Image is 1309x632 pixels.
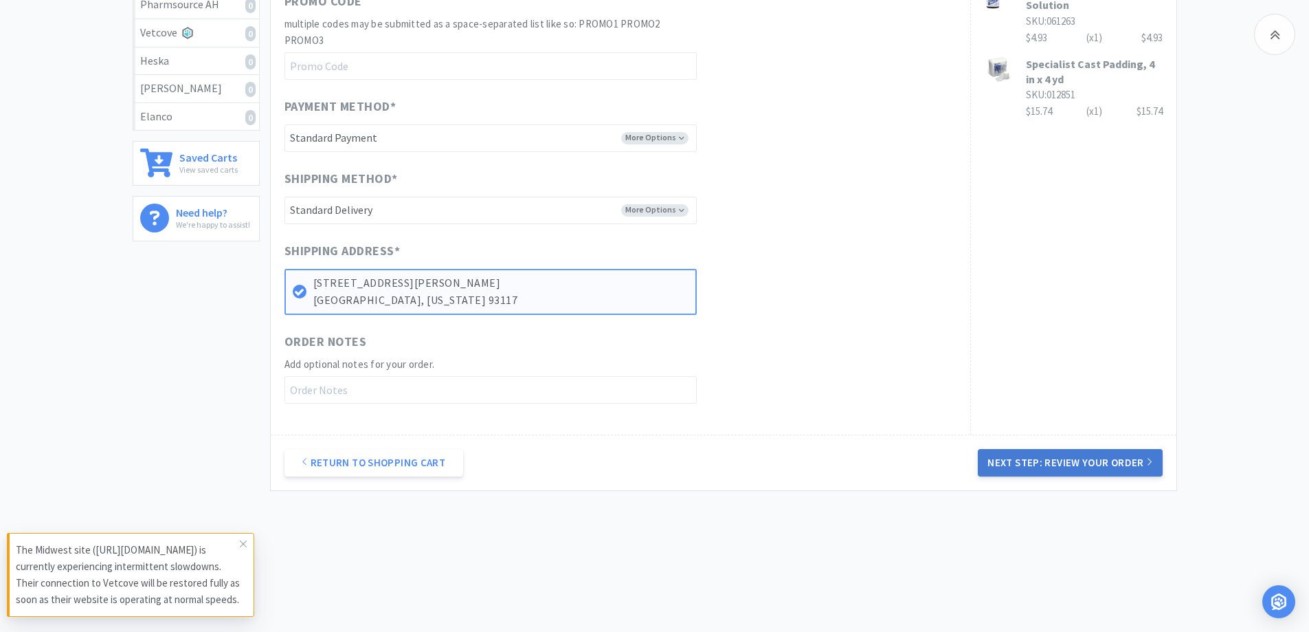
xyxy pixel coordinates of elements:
div: Vetcove [140,24,252,42]
div: [PERSON_NAME] [140,80,252,98]
h6: Saved Carts [179,149,238,163]
div: Elanco [140,108,252,126]
div: $4.93 [1141,30,1163,46]
div: Open Intercom Messenger [1262,585,1295,618]
input: Promo Code [284,52,697,80]
i: 0 [245,54,256,69]
img: 54a169df3e49466a9443b79962157102_28241.png [985,56,1012,83]
a: Heska0 [133,47,259,76]
p: [GEOGRAPHIC_DATA], [US_STATE] 93117 [313,292,689,309]
a: [PERSON_NAME]0 [133,75,259,103]
div: (x 1 ) [1086,103,1102,120]
div: Heska [140,52,252,70]
span: multiple codes may be submitted as a space-separated list like so: PROMO1 PROMO2 PROMO3 [284,17,660,47]
a: Return to Shopping Cart [284,449,463,477]
a: Elanco0 [133,103,259,131]
p: The Midwest site ([URL][DOMAIN_NAME]) is currently experiencing intermittent slowdowns. Their con... [16,542,240,608]
h6: Need help? [176,204,250,218]
p: View saved carts [179,163,238,176]
span: Add optional notes for your order. [284,358,435,371]
i: 0 [245,82,256,97]
span: Shipping Method * [284,169,398,189]
h3: Specialist Cast Padding, 4 in x 4 yd [1026,56,1163,87]
span: Shipping Address * [284,241,401,261]
i: 0 [245,110,256,125]
p: [STREET_ADDRESS][PERSON_NAME] [313,274,689,292]
i: 0 [245,26,256,41]
div: $15.74 [1137,103,1163,120]
input: Order Notes [284,376,697,404]
div: $4.93 [1026,30,1163,46]
div: $15.74 [1026,103,1163,120]
span: SKU: 012851 [1026,88,1075,101]
p: We're happy to assist! [176,218,250,231]
button: Next Step: Review Your Order [978,449,1162,477]
a: Vetcove0 [133,19,259,47]
span: SKU: 061263 [1026,14,1075,28]
div: (x 1 ) [1086,30,1102,46]
a: Saved CartsView saved carts [133,141,260,186]
span: Order Notes [284,332,367,352]
span: Payment Method * [284,97,396,117]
